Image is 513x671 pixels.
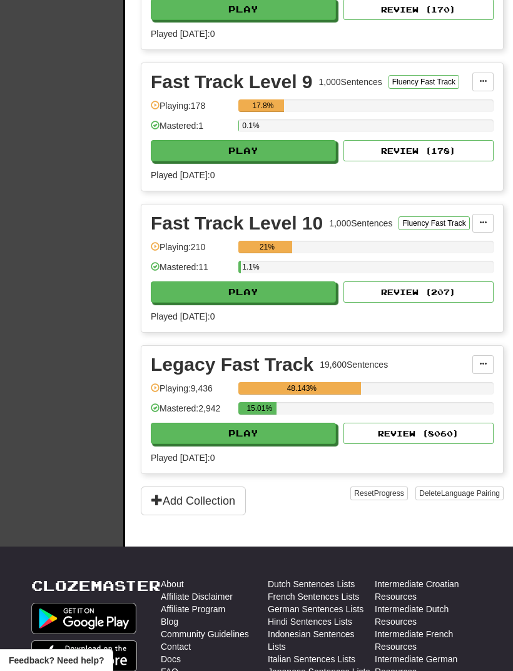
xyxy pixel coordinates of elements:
[151,73,313,91] div: Fast Track Level 9
[161,628,249,640] a: Community Guidelines
[399,216,469,230] button: Fluency Fast Track
[161,640,191,653] a: Contact
[343,423,494,444] button: Review (8060)
[151,140,336,161] button: Play
[268,615,352,628] a: Hindi Sentences Lists
[31,603,136,634] img: Get it on Google Play
[151,281,336,303] button: Play
[320,358,388,371] div: 19,600 Sentences
[151,29,215,39] span: Played [DATE]: 0
[268,653,355,665] a: Italian Sentences Lists
[151,423,336,444] button: Play
[151,214,323,233] div: Fast Track Level 10
[161,615,178,628] a: Blog
[329,217,392,230] div: 1,000 Sentences
[151,402,232,423] div: Mastered: 2,942
[151,382,232,403] div: Playing: 9,436
[374,489,404,498] span: Progress
[151,99,232,120] div: Playing: 178
[242,241,292,253] div: 21%
[268,628,375,653] a: Indonesian Sentences Lists
[242,402,277,415] div: 15.01%
[161,603,225,615] a: Affiliate Program
[389,75,459,89] button: Fluency Fast Track
[268,603,363,615] a: German Sentences Lists
[375,603,482,628] a: Intermediate Dutch Resources
[141,487,246,515] button: Add Collection
[375,628,482,653] a: Intermediate French Resources
[151,241,232,261] div: Playing: 210
[242,382,361,395] div: 48.143%
[441,489,500,498] span: Language Pairing
[161,578,184,590] a: About
[415,487,504,500] button: DeleteLanguage Pairing
[151,355,313,374] div: Legacy Fast Track
[31,578,161,593] a: Clozemaster
[151,311,215,321] span: Played [DATE]: 0
[161,653,181,665] a: Docs
[151,119,232,140] div: Mastered: 1
[151,170,215,180] span: Played [DATE]: 0
[9,654,104,667] span: Open feedback widget
[161,590,233,603] a: Affiliate Disclaimer
[343,281,494,303] button: Review (207)
[268,590,359,603] a: French Sentences Lists
[343,140,494,161] button: Review (178)
[242,99,283,112] div: 17.8%
[151,261,232,281] div: Mastered: 11
[375,578,482,603] a: Intermediate Croatian Resources
[151,453,215,463] span: Played [DATE]: 0
[268,578,355,590] a: Dutch Sentences Lists
[350,487,407,500] button: ResetProgress
[319,76,382,88] div: 1,000 Sentences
